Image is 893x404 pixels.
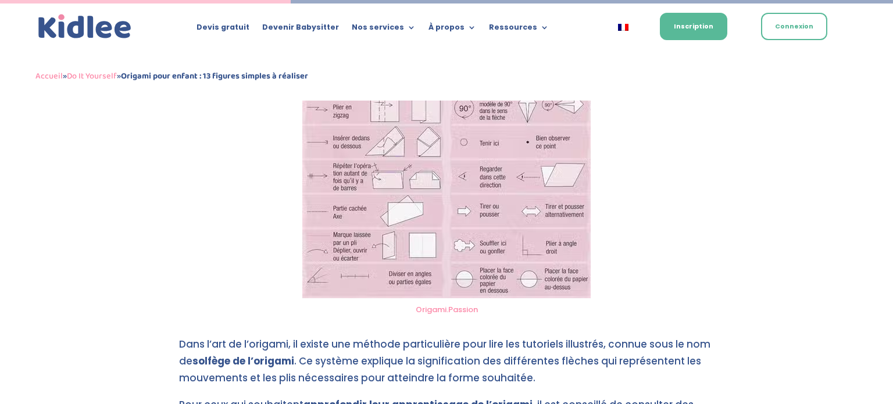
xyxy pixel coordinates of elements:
a: Kidlee Logo [35,12,134,42]
span: » » [35,69,308,83]
a: Origami.Passion [416,304,478,315]
a: À propos [428,23,476,36]
a: Accueil [35,69,63,83]
a: Inscription [660,13,727,40]
a: Nos services [352,23,416,36]
img: Français [618,24,628,31]
a: Devenir Babysitter [262,23,339,36]
strong: Origami pour enfant : 13 figures simples à réaliser [121,69,308,83]
strong: solfège de l’origami [192,354,294,368]
a: Connexion [761,13,827,40]
a: Ressources [489,23,549,36]
p: Dans l’art de l’origami, il existe une méthode particulière pour lire les tutoriels illustrés, co... [179,336,714,396]
img: logo_kidlee_bleu [35,12,134,42]
a: Do It Yourself [67,69,117,83]
a: Devis gratuit [197,23,249,36]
